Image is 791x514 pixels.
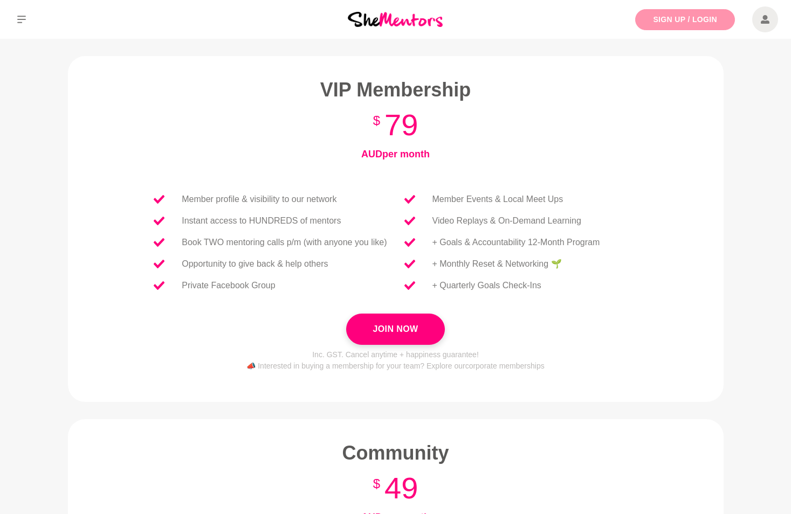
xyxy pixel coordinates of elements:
p: Video Replays & On-Demand Learning [432,214,581,227]
h4: AUD per month [137,148,655,161]
img: She Mentors Logo [348,12,443,26]
p: + Quarterly Goals Check-Ins [432,279,541,292]
p: Member profile & visibility to our network [182,193,336,206]
a: corporate memberships [465,362,545,370]
h3: 49 [137,469,655,507]
p: Book TWO mentoring calls p/m (with anyone you like) [182,236,387,249]
p: + Monthly Reset & Networking 🌱 [432,258,562,270]
p: Member Events & Local Meet Ups [432,193,563,206]
p: + Goals & Accountability 12-Month Program [432,236,600,249]
button: Join Now [346,314,444,345]
p: Opportunity to give back & help others [182,258,328,270]
h3: 79 [137,106,655,144]
h2: VIP Membership [137,78,655,102]
p: Instant access to HUNDREDS of mentors [182,214,341,227]
a: Sign Up / Login [635,9,735,30]
h2: Community [137,441,655,465]
p: Inc. GST. Cancel anytime + happiness guarantee! [137,349,655,360]
p: 📣 Interested in buying a membership for your team? Explore our [137,360,655,372]
p: Private Facebook Group [182,279,275,292]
